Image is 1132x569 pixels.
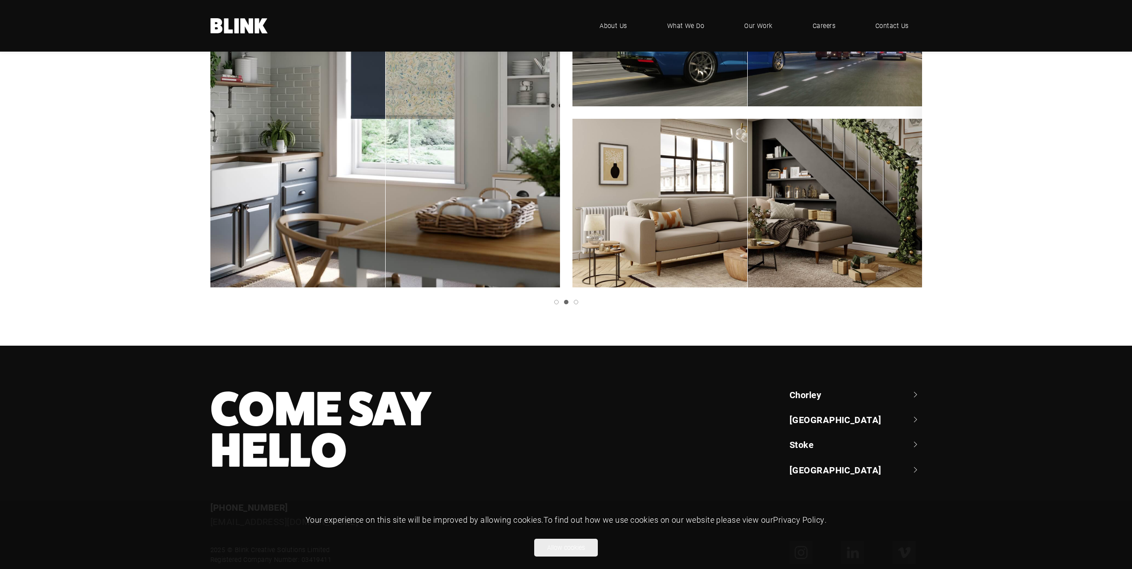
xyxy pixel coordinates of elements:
[564,300,568,304] a: Slide 2
[586,12,641,39] a: About Us
[790,388,922,401] a: Chorley
[210,18,268,33] a: Home
[875,21,909,31] span: Contact Us
[600,21,627,31] span: About Us
[790,464,922,476] a: [GEOGRAPHIC_DATA]
[210,388,632,472] h3: Come Say Hello
[862,12,922,39] a: Contact Us
[306,514,826,525] span: Your experience on this site will be improved by allowing cookies. To find out how we use cookies...
[572,119,922,294] img: Product Alternatives in fixed scene
[534,539,598,557] button: Allow cookies
[554,300,559,304] a: Slide 1
[790,413,922,426] a: [GEOGRAPHIC_DATA]
[799,12,849,39] a: Careers
[813,21,835,31] span: Careers
[790,438,922,451] a: Stoke
[731,12,786,39] a: Our Work
[574,300,578,304] a: Slide 3
[654,12,718,39] a: What We Do
[744,21,773,31] span: Our Work
[773,514,824,525] a: Privacy Policy
[667,21,705,31] span: What We Do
